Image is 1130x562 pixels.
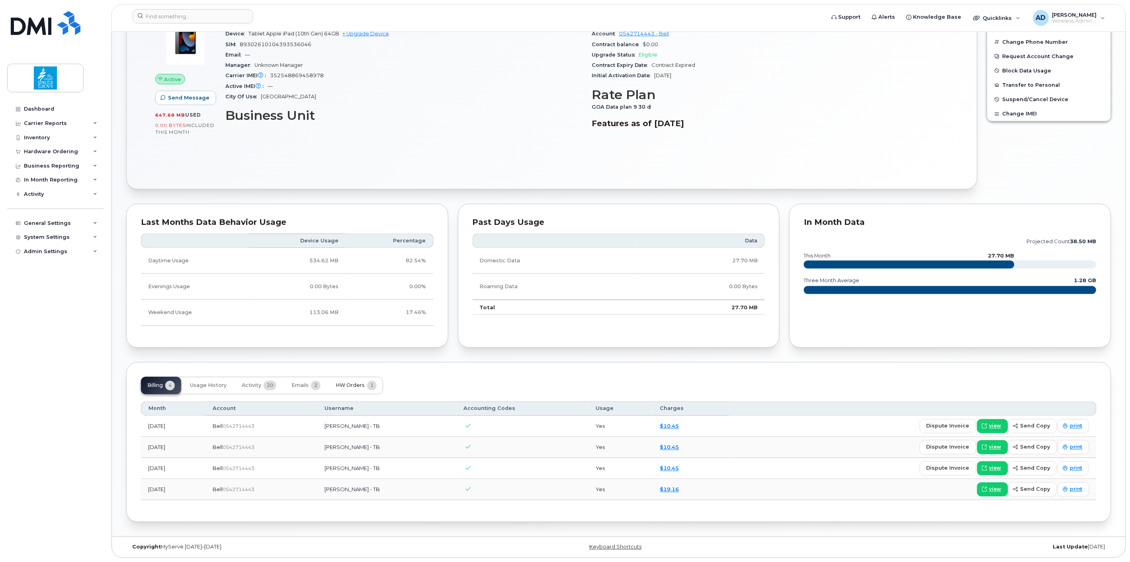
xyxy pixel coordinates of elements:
button: Block Data Usage [987,64,1111,78]
span: dispute invoice [927,443,970,451]
span: Bell [213,486,223,493]
span: Alerts [879,13,895,21]
span: — [268,83,273,89]
span: Quicklinks [983,15,1012,21]
td: 0.00% [346,274,433,300]
a: $19.16 [660,486,679,493]
span: Contract Expired [652,62,696,68]
span: Knowledge Base [913,13,962,21]
td: Yes [588,437,653,458]
th: Accounting Codes [457,402,588,416]
span: 0.00 Bytes [155,123,186,128]
text: this month [804,253,831,259]
div: Quicklinks [968,10,1026,26]
span: view [989,465,1001,472]
button: Send Message [155,91,216,105]
text: 27.70 MB [988,253,1015,259]
span: Unknown Manager [254,62,303,68]
a: $10.45 [660,465,679,472]
td: 17.46% [346,300,433,326]
div: [DATE] [783,544,1111,550]
a: view [977,440,1008,455]
button: send copy [1008,461,1057,476]
span: Support [839,13,861,21]
span: Bell [213,423,223,429]
button: dispute invoice [920,440,976,455]
button: dispute invoice [920,461,976,476]
button: send copy [1008,482,1057,497]
td: [DATE] [141,437,205,458]
span: view [989,423,1001,430]
span: Active IMEI [225,83,268,89]
span: Carrier IMEI [225,72,270,78]
span: — [245,52,250,58]
span: Tablet Apple iPad (10th Gen) 64GB [248,31,339,37]
td: [DATE] [141,479,205,500]
text: 1.28 GB [1074,277,1097,283]
button: Request Account Change [987,49,1111,64]
span: 0542714443 [223,487,254,493]
span: Contract balance [592,41,643,47]
span: view [989,486,1001,493]
tspan: 38.50 MB [1070,238,1097,244]
span: AD [1036,13,1046,23]
a: print [1058,440,1089,455]
span: $0.00 [643,41,659,47]
th: Account [205,402,318,416]
th: Month [141,402,205,416]
span: Bell [213,465,223,472]
a: view [977,482,1008,497]
span: Bell [213,444,223,451]
a: print [1058,419,1089,433]
td: Evenings Usage [141,274,248,300]
a: print [1058,482,1089,497]
th: Data [637,234,765,248]
span: used [185,112,201,118]
span: send copy [1021,443,1050,451]
div: Past Days Usage [473,219,765,226]
span: Initial Activation Date [592,72,655,78]
td: 27.70 MB [637,300,765,315]
strong: Copyright [132,544,161,550]
button: dispute invoice [920,419,976,433]
span: Contract Expiry Date [592,62,652,68]
td: Daytime Usage [141,248,248,274]
span: Manager [225,62,254,68]
td: 113.06 MB [248,300,346,326]
th: Username [317,402,456,416]
button: Transfer to Personal [987,78,1111,92]
h3: Rate Plan [592,88,948,102]
span: SIM [225,41,240,47]
text: projected count [1027,238,1097,244]
a: 0542714443 - Bell [619,31,669,37]
a: $10.45 [660,444,679,451]
span: 89302610104393536046 [240,41,311,47]
th: Device Usage [248,234,346,248]
td: Roaming Data [473,274,637,300]
td: 27.70 MB [637,248,765,274]
span: Send Message [168,94,209,101]
span: 0542714443 [223,466,254,472]
span: Active [164,76,182,83]
div: Allan Dumapal [1028,10,1111,26]
span: [GEOGRAPHIC_DATA] [261,94,316,100]
span: Email [225,52,245,58]
span: Activity [242,382,261,389]
span: print [1070,423,1083,430]
td: Domestic Data [473,248,637,274]
h3: Features as of [DATE] [592,119,948,128]
a: + Upgrade Device [342,31,389,37]
th: Charges [653,402,729,416]
span: send copy [1021,464,1050,472]
img: image20231002-3703462-18bu571.jpeg [162,18,209,66]
a: Support [826,9,866,25]
tr: Weekdays from 6:00pm to 8:00am [141,274,434,300]
span: 2 [311,381,321,390]
td: 0.00 Bytes [637,274,765,300]
span: print [1070,465,1083,472]
a: print [1058,461,1089,476]
th: Usage [588,402,653,416]
td: [PERSON_NAME] - TB [317,437,456,458]
span: Emails [291,382,309,389]
span: [PERSON_NAME] [1052,12,1097,18]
